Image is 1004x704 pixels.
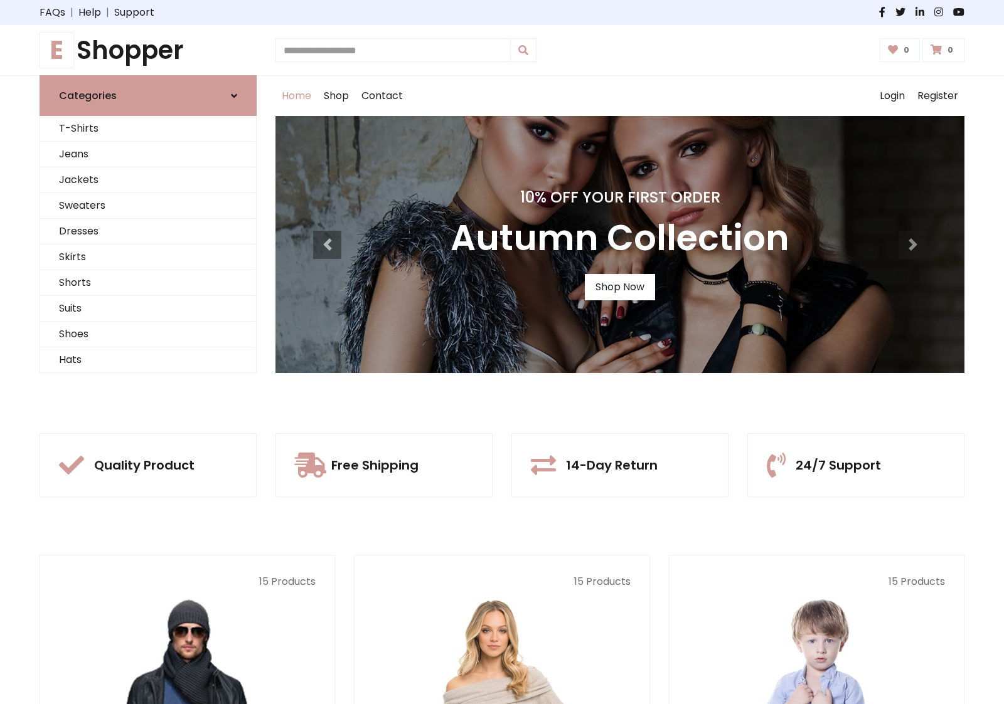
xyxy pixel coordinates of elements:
a: Skirts [40,244,256,270]
a: 0 [880,38,921,62]
a: Sweaters [40,193,256,219]
p: 15 Products [373,574,630,589]
a: Hats [40,347,256,373]
h5: Quality Product [94,458,195,473]
a: T-Shirts [40,116,256,142]
h5: 14-Day Return [566,458,658,473]
a: Shoes [40,322,256,347]
span: 0 [944,45,956,56]
a: Register [911,76,964,116]
a: EShopper [40,35,257,65]
h4: 10% Off Your First Order [451,189,789,207]
a: Suits [40,296,256,322]
h3: Autumn Collection [451,217,789,259]
a: Shop Now [585,274,655,300]
span: | [101,5,114,20]
span: | [65,5,78,20]
a: Shorts [40,270,256,296]
span: E [40,32,74,68]
a: Dresses [40,219,256,244]
a: Categories [40,75,257,116]
a: Contact [355,76,409,116]
p: 15 Products [59,574,316,589]
a: Jeans [40,142,256,167]
a: Shop [318,76,355,116]
h1: Shopper [40,35,257,65]
a: Support [114,5,154,20]
a: Help [78,5,101,20]
h6: Categories [59,90,117,102]
h5: Free Shipping [331,458,419,473]
h5: 24/7 Support [796,458,881,473]
a: Home [275,76,318,116]
a: 0 [922,38,964,62]
a: Jackets [40,167,256,193]
a: FAQs [40,5,65,20]
p: 15 Products [688,574,945,589]
a: Login [873,76,911,116]
span: 0 [900,45,912,56]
